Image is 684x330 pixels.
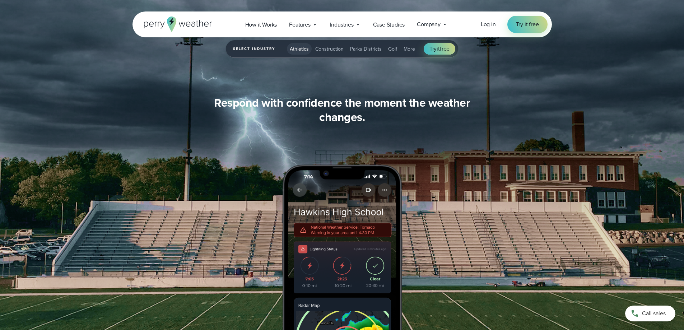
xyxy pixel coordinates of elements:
[481,20,496,29] a: Log in
[516,20,539,29] span: Try it free
[481,20,496,28] span: Log in
[330,20,354,29] span: Industries
[312,43,346,55] button: Construction
[388,45,397,53] span: Golf
[642,309,666,318] span: Call sales
[287,43,312,55] button: Athletics
[373,20,405,29] span: Case Studies
[437,45,440,53] span: it
[289,20,310,29] span: Features
[204,96,480,124] h3: Respond with confidence the moment the weather changes.
[404,45,415,53] span: More
[245,20,277,29] span: How it Works
[424,43,455,55] a: Tryitfree
[401,43,418,55] button: More
[507,16,548,33] a: Try it free
[347,43,385,55] button: Parks Districts
[233,45,281,53] span: Select Industry
[315,45,344,53] span: Construction
[429,45,450,53] span: Try free
[385,43,400,55] button: Golf
[350,45,382,53] span: Parks Districts
[239,17,283,32] a: How it Works
[417,20,441,29] span: Company
[367,17,411,32] a: Case Studies
[625,306,675,321] a: Call sales
[290,45,309,53] span: Athletics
